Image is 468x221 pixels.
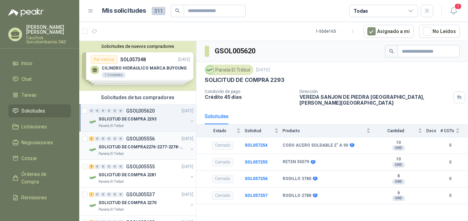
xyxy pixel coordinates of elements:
div: 0 [106,164,112,169]
div: 0 [95,136,100,141]
div: Panela El Trébol [205,65,253,75]
img: Company Logo [89,146,97,154]
p: VEREDA SANJON DE PIEDRA [GEOGRAPHIC_DATA] , [PERSON_NAME][GEOGRAPHIC_DATA] [299,94,451,106]
p: [DATE] [182,136,193,142]
b: RETEN 55079 [283,159,309,165]
div: 0 [118,164,123,169]
b: RODILLO 3780 [283,176,311,182]
a: SOL057256 [245,176,267,181]
a: Solicitudes [8,104,71,117]
p: [PERSON_NAME] [PERSON_NAME] [26,25,71,34]
span: Chat [21,75,32,83]
th: Docs [426,124,440,137]
a: Inicio [8,57,71,70]
b: 8 [375,173,422,179]
p: Dirección [299,89,451,94]
span: search [389,49,394,54]
div: 0 [101,164,106,169]
p: Panela El Trébol [99,123,124,129]
th: # COTs [440,124,468,137]
p: Condición de pago [205,89,294,94]
img: Company Logo [206,66,214,74]
div: 0 [112,136,118,141]
p: Panela El Trébol [99,151,124,157]
b: RODILLO 2788 [283,193,311,199]
p: GSOL005556 [126,136,155,141]
div: 1 - 50 de 165 [316,26,358,37]
p: SOLICITUD DE COMPRA 2270 [99,200,156,206]
b: 0 [440,142,460,149]
a: Licitaciones [8,120,71,133]
a: SOL057257 [245,193,267,198]
th: Solicitud [245,124,283,137]
span: search [175,8,180,13]
p: SOLICITUD DE COMPRA 2293 [205,76,284,84]
p: Crédito 45 días [205,94,294,100]
p: [DATE] [182,191,193,198]
span: Estado [205,128,235,133]
b: 10 [375,140,422,146]
a: 0 0 0 0 0 0 GSOL005620[DATE] Company LogoSOLICITUD DE COMPRA 2293Panela El Trébol [89,107,195,129]
span: Solicitudes [21,107,45,115]
p: [DATE] [182,108,193,114]
div: 0 [101,192,106,197]
div: 0 [112,108,118,113]
img: Company Logo [89,173,97,182]
div: Todas [354,7,368,15]
a: 9 0 0 0 0 0 GSOL005555[DATE] Company LogoSOLICITUD DE COMPRA 2281Panela El Trébol [89,162,195,185]
div: Cerrado [212,141,233,150]
span: Solicitud [245,128,273,133]
span: Órdenes de Compra [21,170,64,186]
img: Company Logo [89,118,97,126]
span: Cotizar [21,155,37,162]
img: Company Logo [89,201,97,210]
button: No Leídos [419,25,460,38]
th: Estado [196,124,245,137]
button: Asignado a mi [364,25,414,38]
div: 3 [89,136,94,141]
div: Cerrado [212,191,233,200]
p: Panela El Trébol [99,207,124,212]
a: 1 0 0 0 0 0 GSOL005537[DATE] Company LogoSOLICITUD DE COMPRA 2270Panela El Trébol [89,190,195,212]
div: Cerrado [212,175,233,183]
div: 0 [89,108,94,113]
b: 0 [440,176,460,182]
div: 0 [106,192,112,197]
b: SOL057254 [245,143,267,148]
div: 0 [118,108,123,113]
div: 0 [112,164,118,169]
div: UND [392,196,405,201]
div: 0 [95,164,100,169]
a: Chat [8,73,71,86]
a: 3 0 0 0 0 0 GSOL005556[DATE] Company LogoSOLICITUD DE COMPRA2276-2277-2278-2284-2285-Panela El Tr... [89,135,195,157]
span: Tareas [21,91,37,99]
p: SOLICITUD DE COMPRA 2281 [99,172,156,178]
p: Cauchos Surcolombianos SAS [26,36,71,44]
button: Solicitudes de nuevos compradores [82,44,193,49]
b: 0 [440,159,460,166]
div: Solicitudes de tus compradores [79,91,196,104]
div: Solicitudes [205,113,228,120]
a: Tareas [8,88,71,102]
p: GSOL005537 [126,192,155,197]
a: Cotizar [8,152,71,165]
div: UND [392,145,405,151]
div: 0 [101,136,106,141]
span: Inicio [21,60,32,67]
span: # COTs [440,128,454,133]
span: 1 [454,3,462,10]
b: CODO ACERO SOLDABLE 2" A 90 [283,143,348,148]
div: 0 [118,136,123,141]
div: UND [392,162,405,168]
h1: Mis solicitudes [102,6,146,16]
a: Órdenes de Compra [8,168,71,188]
a: Remisiones [8,191,71,204]
div: Solicitudes de nuevos compradoresPor cotizarSOL057348[DATE] CILINDRO HIDRAULICO MARCA BUYOUNG1 Un... [79,41,196,91]
p: GSOL005555 [126,164,155,169]
a: SOL057255 [245,160,267,165]
p: Panela El Trébol [99,179,124,185]
div: 1 [89,192,94,197]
